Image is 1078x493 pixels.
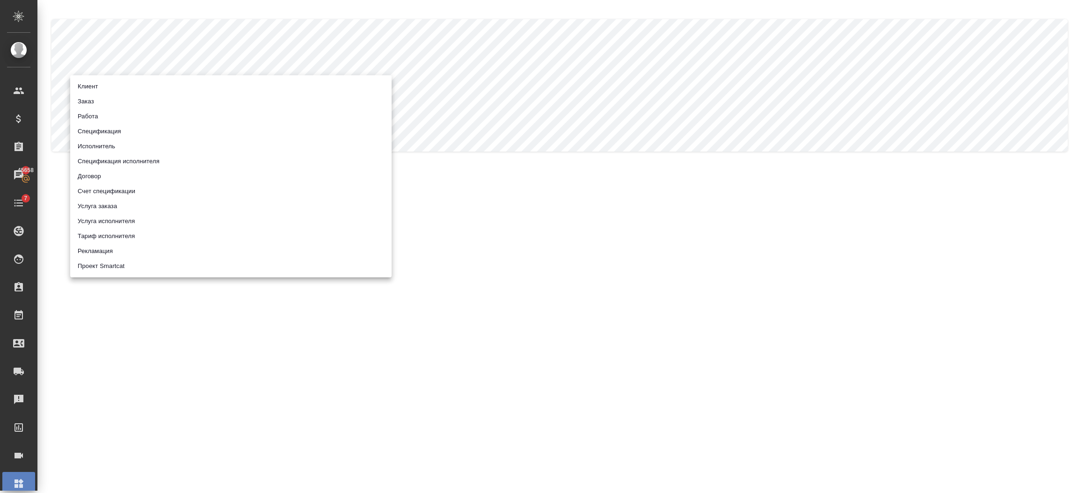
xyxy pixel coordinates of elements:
[70,139,392,154] li: Исполнитель
[70,214,392,229] li: Услуга исполнителя
[70,109,392,124] li: Работа
[70,199,392,214] li: Услуга заказа
[70,229,392,244] li: Тариф исполнителя
[70,94,392,109] li: Заказ
[70,244,392,259] li: Рекламация
[70,124,392,139] li: Спецификация
[70,79,392,94] li: Клиент
[70,184,392,199] li: Счет спецификации
[70,259,392,274] li: Проект Smartcat
[70,169,392,184] li: Договор
[70,154,392,169] li: Спецификация исполнителя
